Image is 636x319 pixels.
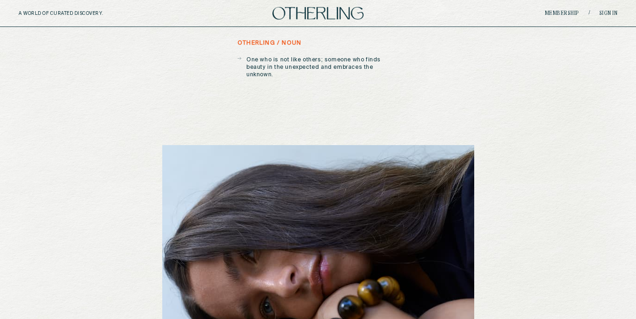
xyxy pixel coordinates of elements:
[246,56,398,79] p: One who is not like others; someone who finds beauty in the unexpected and embraces the unknown.
[599,11,618,16] a: Sign in
[19,11,144,16] h5: A WORLD OF CURATED DISCOVERY.
[238,40,301,47] h5: otherling / noun
[589,10,590,17] span: /
[272,7,364,20] img: logo
[545,11,579,16] a: Membership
